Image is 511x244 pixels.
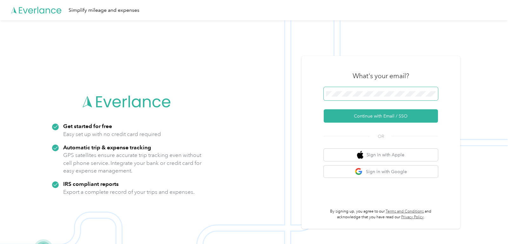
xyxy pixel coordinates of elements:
img: apple logo [357,151,363,159]
p: GPS satellites ensure accurate trip tracking even without cell phone service. Integrate your bank... [63,151,202,175]
p: Export a complete record of your trips and expenses. [63,188,195,196]
p: By signing up, you agree to our and acknowledge that you have read our . [324,209,438,220]
a: Privacy Policy [401,215,424,220]
h3: What's your email? [353,71,409,80]
strong: Automatic trip & expense tracking [63,144,151,151]
button: Continue with Email / SSO [324,109,438,123]
img: google logo [355,168,363,176]
button: google logoSign in with Google [324,166,438,178]
p: Easy set up with no credit card required [63,130,161,138]
div: Simplify mileage and expenses [69,6,139,14]
strong: IRS compliant reports [63,180,119,187]
strong: Get started for free [63,123,112,129]
span: OR [370,133,392,140]
button: apple logoSign in with Apple [324,149,438,161]
a: Terms and Conditions [386,209,424,214]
